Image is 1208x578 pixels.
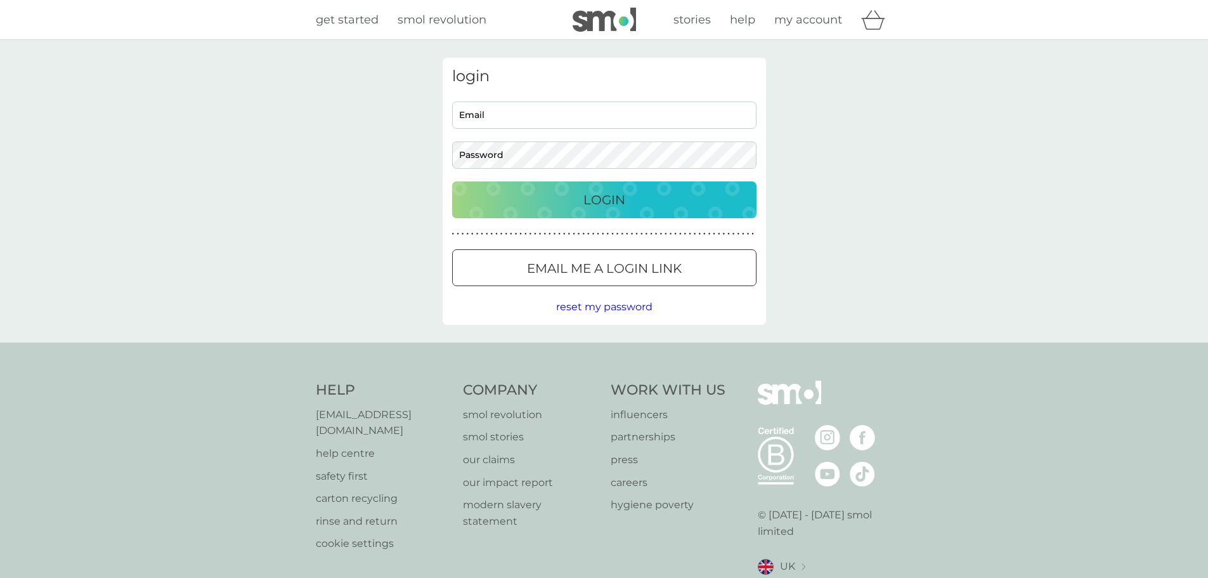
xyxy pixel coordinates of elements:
[463,407,598,423] p: smol revolution
[316,13,379,27] span: get started
[519,231,522,237] p: ●
[703,231,706,237] p: ●
[802,563,805,570] img: select a new location
[316,513,451,530] a: rinse and return
[611,497,725,513] a: hygiene poverty
[463,429,598,445] p: smol stories
[463,475,598,491] a: our impact report
[730,11,755,29] a: help
[698,231,701,237] p: ●
[774,13,842,27] span: my account
[694,231,696,237] p: ●
[640,231,643,237] p: ●
[452,67,757,86] h3: login
[607,231,609,237] p: ●
[616,231,619,237] p: ●
[713,231,715,237] p: ●
[758,559,774,575] img: UK flag
[463,497,598,529] a: modern slavery statement
[621,231,623,237] p: ●
[850,425,875,450] img: visit the smol Facebook page
[679,231,682,237] p: ●
[471,231,474,237] p: ●
[486,231,488,237] p: ●
[495,231,498,237] p: ●
[316,490,451,507] a: carton recycling
[316,407,451,439] a: [EMAIL_ADDRESS][DOMAIN_NAME]
[742,231,744,237] p: ●
[573,231,575,237] p: ●
[316,11,379,29] a: get started
[466,231,469,237] p: ●
[815,461,840,487] img: visit the smol Youtube page
[602,231,604,237] p: ●
[774,11,842,29] a: my account
[670,231,672,237] p: ●
[611,381,725,400] h4: Work With Us
[543,231,546,237] p: ●
[515,231,517,237] p: ●
[563,231,566,237] p: ●
[611,429,725,445] a: partnerships
[573,8,636,32] img: smol
[491,231,493,237] p: ●
[463,452,598,468] a: our claims
[476,231,479,237] p: ●
[582,231,585,237] p: ●
[655,231,658,237] p: ●
[850,461,875,487] img: visit the smol Tiktok page
[505,231,507,237] p: ●
[587,231,590,237] p: ●
[316,535,451,552] a: cookie settings
[646,231,648,237] p: ●
[673,11,711,29] a: stories
[556,299,653,315] button: reset my password
[500,231,503,237] p: ●
[626,231,628,237] p: ●
[758,507,893,539] p: © [DATE] - [DATE] smol limited
[730,13,755,27] span: help
[316,445,451,462] a: help centre
[611,231,614,237] p: ●
[689,231,691,237] p: ●
[539,231,542,237] p: ●
[452,231,455,237] p: ●
[452,181,757,218] button: Login
[708,231,711,237] p: ●
[452,249,757,286] button: Email me a login link
[462,231,464,237] p: ●
[780,558,795,575] span: UK
[727,231,730,237] p: ●
[631,231,633,237] p: ●
[578,231,580,237] p: ●
[723,231,725,237] p: ●
[568,231,571,237] p: ●
[650,231,653,237] p: ●
[529,231,532,237] p: ●
[316,381,451,400] h4: Help
[635,231,638,237] p: ●
[861,7,893,32] div: basket
[673,13,711,27] span: stories
[398,11,486,29] a: smol revolution
[815,425,840,450] img: visit the smol Instagram page
[510,231,512,237] p: ●
[558,231,561,237] p: ●
[463,381,598,400] h4: Company
[527,258,682,279] p: Email me a login link
[611,475,725,491] p: careers
[316,468,451,485] p: safety first
[554,231,556,237] p: ●
[674,231,677,237] p: ●
[611,452,725,468] a: press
